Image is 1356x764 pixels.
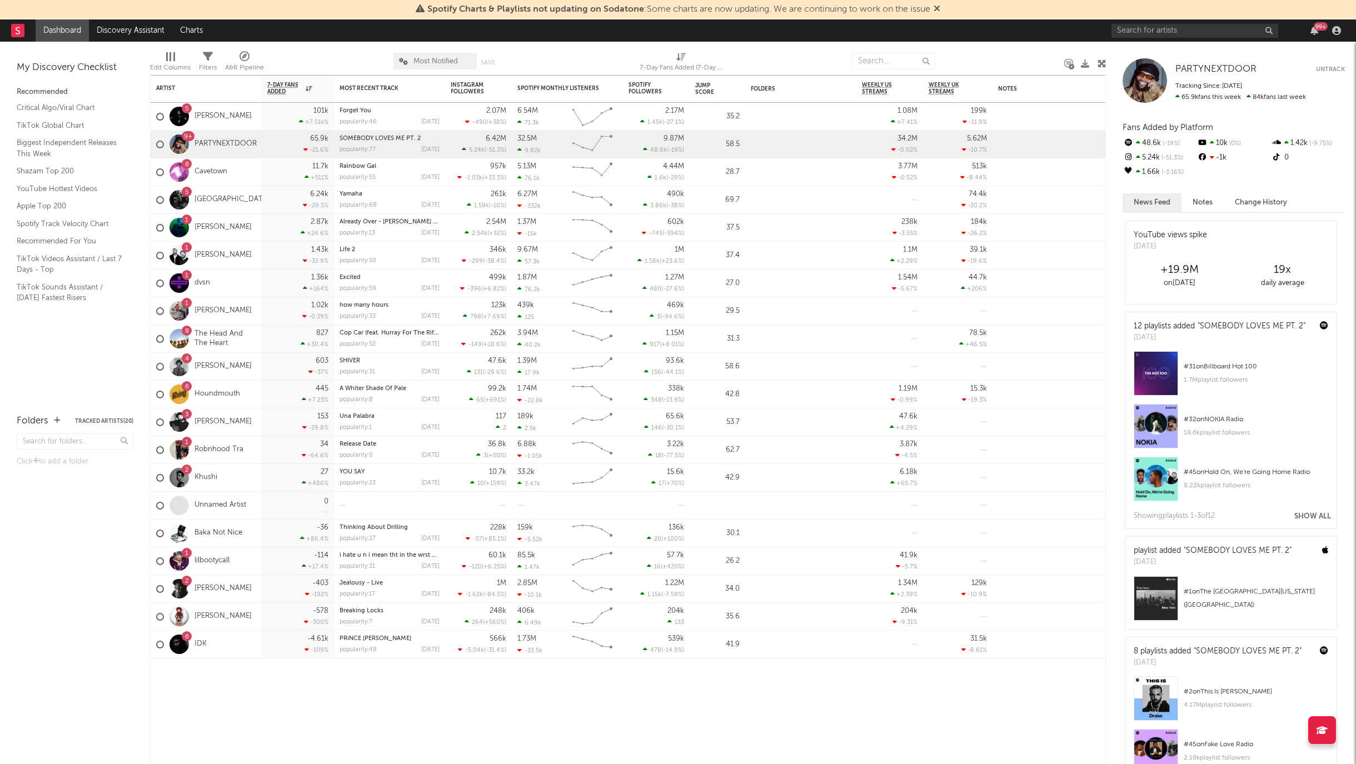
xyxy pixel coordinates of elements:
[517,246,538,253] div: 9.67M
[199,61,217,74] div: Filters
[695,82,723,96] div: Jump Score
[969,274,987,281] div: 44.7k
[474,203,489,209] span: 1.59k
[862,82,901,95] span: Weekly US Streams
[898,135,918,142] div: 34.2M
[267,82,303,95] span: 7-Day Fans Added
[36,19,89,42] a: Dashboard
[647,174,684,181] div: ( )
[312,163,328,170] div: 11.7k
[1184,479,1328,492] div: 8.22k playlist followers
[467,202,506,209] div: ( )
[1184,585,1328,612] div: # 1 on The [GEOGRAPHIC_DATA][US_STATE] ([GEOGRAPHIC_DATA])
[567,131,617,158] svg: Chart title
[467,286,481,292] span: -396
[316,329,328,337] div: 827
[421,119,440,125] div: [DATE]
[340,247,355,253] a: Life 2
[311,302,328,309] div: 1.02k
[695,249,740,262] div: 37.4
[1224,193,1298,212] button: Change History
[17,183,122,195] a: YouTube Hottest Videos
[490,163,506,170] div: 957k
[489,231,505,237] span: +32 %
[972,163,987,170] div: 513k
[961,202,987,209] div: -20.2 %
[195,528,242,538] a: Baka Not Nice
[195,139,257,149] a: PARTYNEXTDOOR
[199,47,217,79] div: Filters
[1175,94,1306,101] span: 84k fans last week
[661,258,682,264] span: +23.6 %
[472,231,487,237] span: 2.54k
[340,163,440,169] div: Rainbow Gal
[1175,94,1241,101] span: 65.9k fans this week
[893,229,918,237] div: -3.55 %
[567,186,617,214] svg: Chart title
[17,235,122,247] a: Recommended For You
[490,329,506,337] div: 262k
[340,136,440,142] div: SOMEBODY LOVES ME PT. 2
[17,165,122,177] a: Shazam Top 200
[657,314,660,320] span: 3
[484,175,505,181] span: +33.3 %
[195,167,227,177] a: Cavetown
[340,163,376,169] a: Rainbow Gal
[1125,457,1337,510] a: #45onHold On, We're Going Home Radio8.22kplaylist followers
[340,358,360,364] a: SHIVER
[340,552,443,558] a: i hate u n i mean tht in the wrst way
[17,218,122,230] a: Spotify Track Velocity Chart
[898,107,918,114] div: 1.08M
[643,146,684,153] div: ( )
[340,191,362,197] a: Yamaha
[17,253,122,276] a: TikTok Videos Assistant / Last 7 Days - Top
[340,202,377,208] div: popularity: 68
[962,146,987,153] div: -10.7 %
[486,107,506,114] div: 2.07M
[663,163,684,170] div: 4.44M
[490,246,506,253] div: 346k
[195,584,252,593] a: [PERSON_NAME]
[695,221,740,234] div: 37.5
[465,118,506,126] div: ( )
[311,218,328,226] div: 2.87k
[489,274,506,281] div: 499k
[225,47,264,79] div: A&R Pipeline
[156,85,240,92] div: Artist
[485,258,505,264] span: -38.4 %
[311,274,328,281] div: 1.36k
[486,135,506,142] div: 6.42M
[517,302,534,309] div: 439k
[1125,404,1337,457] a: #32onNOKIA Radio18.6kplaylist followers
[340,469,365,475] a: YOU SAY
[340,274,440,281] div: Excited
[642,285,684,292] div: ( )
[898,274,918,281] div: 1.54M
[488,119,505,126] span: +38 %
[1160,169,1184,176] span: -3.16 %
[89,19,172,42] a: Discovery Assistant
[1308,141,1332,147] span: -9.75 %
[903,246,918,253] div: 1.1M
[668,203,682,209] span: -38 %
[421,147,440,153] div: [DATE]
[898,163,918,170] div: 3.77M
[340,413,375,420] a: Una Palabra
[302,313,328,320] div: -0.39 %
[340,219,440,225] div: Already Over - Endel Cardio 1 (Workout Soundscape)
[665,274,684,281] div: 1.27M
[695,277,740,290] div: 27.0
[1231,277,1334,290] div: daily average
[1161,141,1180,147] span: -19 %
[1125,576,1337,629] a: #1onThe [GEOGRAPHIC_DATA][US_STATE] ([GEOGRAPHIC_DATA])
[929,82,970,95] span: Weekly UK Streams
[1310,26,1318,35] button: 99+
[663,286,682,292] span: -27.6 %
[195,112,252,121] a: [PERSON_NAME]
[340,313,376,319] div: popularity: 33
[650,147,667,153] span: 48.6k
[664,231,682,237] span: -394 %
[491,203,505,209] span: -10 %
[1231,263,1334,277] div: 19 x
[340,441,376,447] a: Release Date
